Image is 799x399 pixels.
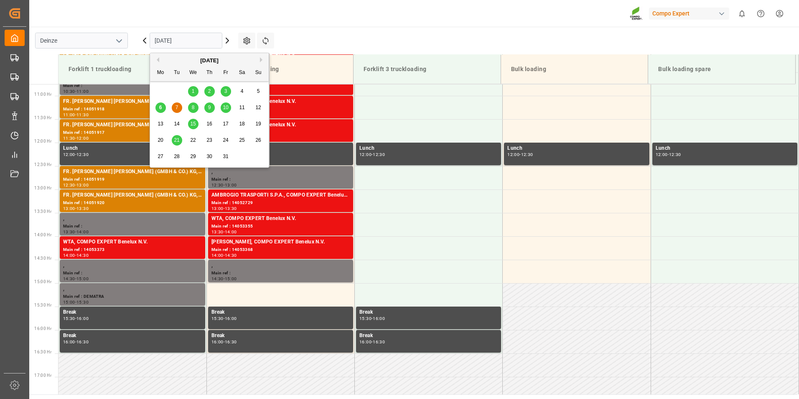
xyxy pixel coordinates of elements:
div: 15:00 [76,277,89,281]
div: Break [211,332,350,340]
div: Su [253,68,264,78]
div: , [211,168,350,176]
span: 16 [206,121,212,127]
div: 16:30 [76,340,89,344]
div: - [75,136,76,140]
div: 16:00 [359,340,372,344]
div: 10:30 [63,90,75,93]
div: Main ref : [63,223,202,230]
div: Choose Friday, October 17th, 2025 [221,119,231,129]
div: - [224,230,225,234]
div: , [63,215,202,223]
div: Choose Tuesday, October 14th, 2025 [172,119,182,129]
div: WTA, COMPO EXPERT Benelux N.V. [63,238,202,246]
div: Choose Thursday, October 9th, 2025 [204,102,215,113]
div: 12:00 [656,153,668,156]
div: 12:30 [63,183,75,187]
div: 14:30 [63,277,75,281]
div: - [372,340,373,344]
div: 12:30 [521,153,533,156]
span: 20 [158,137,163,143]
span: 11:00 Hr [34,92,51,97]
div: - [75,207,76,210]
div: 13:00 [211,207,224,210]
div: Compo Expert [649,8,729,20]
div: Main ref : 14051920 [63,199,202,207]
div: - [519,153,521,156]
div: Choose Tuesday, October 28th, 2025 [172,151,182,162]
div: Forklift 2 truckloading [213,61,346,77]
div: - [75,317,76,320]
div: 12:30 [669,153,681,156]
div: Choose Tuesday, October 21st, 2025 [172,135,182,146]
div: WTA, COMPO EXPERT Benelux N.V. [211,97,350,106]
div: 14:00 [76,230,89,234]
div: 13:30 [76,207,89,210]
div: Main ref : 14051919 [63,176,202,183]
div: Lunch [507,144,646,153]
div: - [75,183,76,187]
div: 14:30 [211,277,224,281]
div: Choose Saturday, October 4th, 2025 [237,86,247,97]
span: 23 [206,137,212,143]
div: 13:00 [63,207,75,210]
div: 13:30 [63,230,75,234]
div: Lunch [63,144,202,153]
div: Main ref : [63,82,202,90]
div: - [372,153,373,156]
div: Choose Wednesday, October 1st, 2025 [188,86,198,97]
div: Choose Sunday, October 12th, 2025 [253,102,264,113]
div: - [372,317,373,320]
div: 13:30 [225,207,237,210]
span: 15 [190,121,196,127]
span: 31 [223,153,228,159]
div: Main ref : 14053247 [211,129,350,136]
div: FR. [PERSON_NAME] [PERSON_NAME] (GMBH & CO.) KG, COMPO EXPERT Benelux N.V. [63,97,202,106]
span: 21 [174,137,179,143]
div: 14:30 [76,253,89,257]
div: 12:00 [359,153,372,156]
div: Main ref : 14052851 [211,106,350,113]
div: 12:00 [76,136,89,140]
div: Choose Monday, October 27th, 2025 [155,151,166,162]
div: Choose Friday, October 24th, 2025 [221,135,231,146]
div: Choose Sunday, October 19th, 2025 [253,119,264,129]
div: Tu [172,68,182,78]
div: FR. [PERSON_NAME] [PERSON_NAME] (GMBH & CO.) KG, COMPO EXPERT Benelux N.V. [63,168,202,176]
div: , [63,285,202,293]
div: 14:00 [225,230,237,234]
div: 14:00 [63,253,75,257]
span: 17 [223,121,228,127]
div: Bulk loading [508,61,641,77]
div: We [188,68,198,78]
span: 13:00 Hr [34,186,51,190]
div: Main ref : 14053368 [211,246,350,253]
div: - [75,153,76,156]
div: Choose Sunday, October 26th, 2025 [253,135,264,146]
div: FR. [PERSON_NAME] [PERSON_NAME] (GMBH & CO.) KG, COMPO EXPERT Benelux N.V. [63,121,202,129]
div: Choose Monday, October 20th, 2025 [155,135,166,146]
div: Choose Saturday, October 25th, 2025 [237,135,247,146]
div: 15:00 [225,277,237,281]
div: Choose Wednesday, October 22nd, 2025 [188,135,198,146]
div: 15:30 [76,300,89,304]
span: 13 [158,121,163,127]
span: 7 [176,105,178,110]
div: Break [359,308,498,317]
span: 10 [223,105,228,110]
div: - [224,340,225,344]
button: show 0 new notifications [733,4,751,23]
div: Choose Thursday, October 2nd, 2025 [204,86,215,97]
span: 24 [223,137,228,143]
div: - [75,300,76,304]
div: 15:30 [63,317,75,320]
div: 13:00 [225,183,237,187]
button: Compo Expert [649,5,733,21]
div: Choose Thursday, October 16th, 2025 [204,119,215,129]
div: Forklift 3 truckloading [360,61,494,77]
div: Choose Wednesday, October 29th, 2025 [188,151,198,162]
div: 11:30 [63,136,75,140]
span: 29 [190,153,196,159]
div: Choose Monday, October 6th, 2025 [155,102,166,113]
div: Th [204,68,215,78]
